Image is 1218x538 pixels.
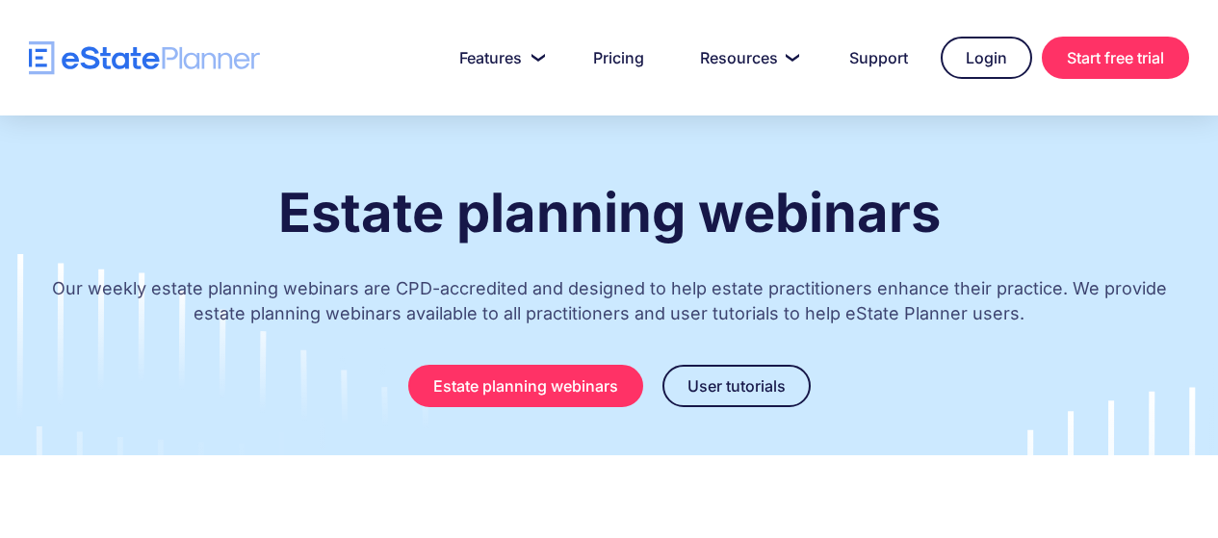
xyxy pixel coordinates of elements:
a: Pricing [570,38,667,77]
a: Features [436,38,560,77]
a: User tutorials [662,365,811,407]
a: home [29,41,260,75]
a: Start free trial [1042,37,1189,79]
a: Support [826,38,931,77]
a: Resources [677,38,816,77]
a: Login [941,37,1032,79]
a: Estate planning webinars [408,365,643,407]
strong: Estate planning webinars [278,180,941,245]
p: Our weekly estate planning webinars are CPD-accredited and designed to help estate practitioners ... [29,257,1189,355]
